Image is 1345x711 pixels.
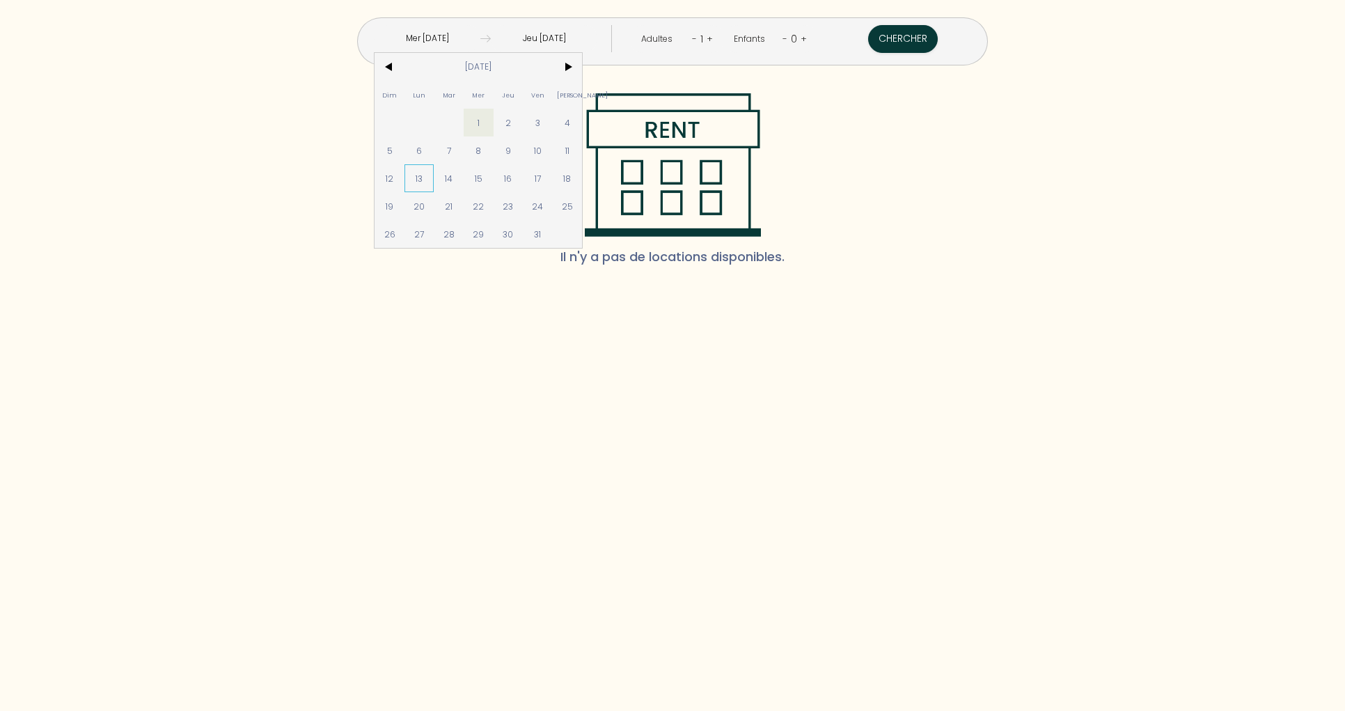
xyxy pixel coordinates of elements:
[375,164,404,192] span: 12
[494,220,524,248] span: 30
[494,192,524,220] span: 23
[434,192,464,220] span: 21
[523,81,553,109] span: Ven
[584,93,762,237] img: rent-black.png
[464,109,494,136] span: 1
[641,33,677,46] div: Adultes
[404,136,434,164] span: 6
[480,33,491,44] img: guests
[523,220,553,248] span: 31
[434,81,464,109] span: Mar
[868,25,938,53] button: Chercher
[523,136,553,164] span: 10
[553,109,583,136] span: 4
[404,81,434,109] span: Lun
[553,192,583,220] span: 25
[782,32,787,45] a: -
[434,164,464,192] span: 14
[434,136,464,164] span: 7
[787,28,801,50] div: 0
[801,32,807,45] a: +
[553,53,583,81] span: >
[464,192,494,220] span: 22
[375,136,404,164] span: 5
[464,164,494,192] span: 15
[523,164,553,192] span: 17
[404,53,553,81] span: [DATE]
[734,33,770,46] div: Enfants
[707,32,713,45] a: +
[404,220,434,248] span: 27
[560,237,785,277] span: Il n'y a pas de locations disponibles.
[692,32,697,45] a: -
[697,28,707,50] div: 1
[523,109,553,136] span: 3
[375,220,404,248] span: 26
[464,220,494,248] span: 29
[464,136,494,164] span: 8
[404,164,434,192] span: 13
[375,192,404,220] span: 19
[374,25,480,52] input: Arrivée
[375,81,404,109] span: Dim
[434,220,464,248] span: 28
[553,164,583,192] span: 18
[494,81,524,109] span: Jeu
[523,192,553,220] span: 24
[494,164,524,192] span: 16
[494,109,524,136] span: 2
[375,53,404,81] span: <
[494,136,524,164] span: 9
[553,136,583,164] span: 11
[553,81,583,109] span: [PERSON_NAME]
[464,81,494,109] span: Mer
[491,25,597,52] input: Départ
[404,192,434,220] span: 20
